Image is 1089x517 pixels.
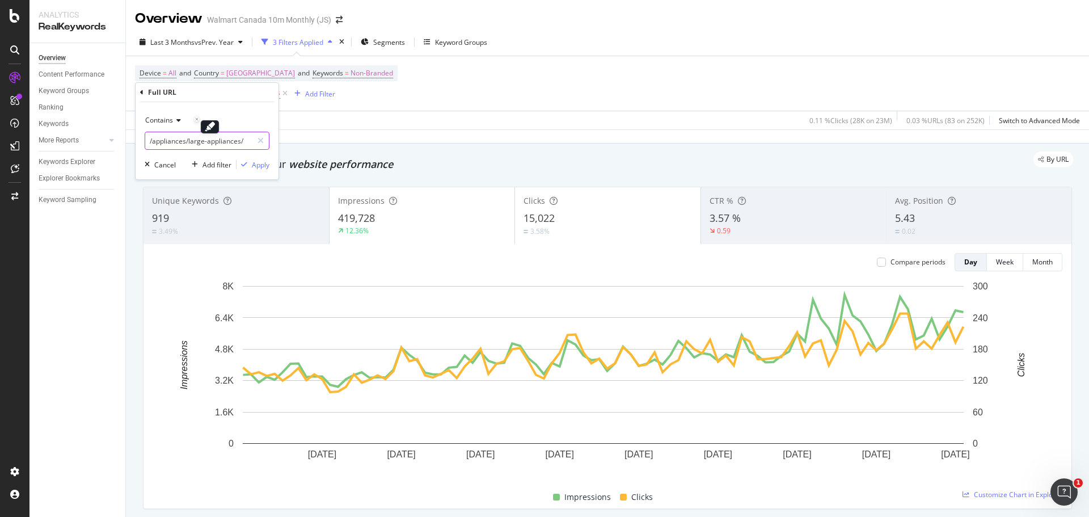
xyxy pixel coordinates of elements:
iframe: Intercom live chat [1050,478,1078,506]
div: Content Performance [39,69,104,81]
text: 6.4K [215,313,234,322]
div: Compare periods [890,257,946,267]
span: 419,728 [338,211,375,225]
button: Last 3 MonthsvsPrev. Year [135,33,247,51]
a: Explorer Bookmarks [39,173,117,184]
div: 0.11 % Clicks ( 28K on 23M ) [809,116,892,125]
span: Last 3 Months [150,37,195,47]
div: 3.49% [159,226,178,236]
img: Equal [895,230,900,233]
button: Apply [237,159,269,170]
text: 0 [973,439,978,448]
div: Ranking [39,102,64,114]
text: Impressions [179,341,189,389]
button: Cancel [140,159,176,170]
text: [DATE] [941,449,969,459]
div: Explorer Bookmarks [39,173,100,184]
button: Segments [356,33,410,51]
div: Week [996,257,1014,267]
div: 0.02 [902,226,915,236]
text: 3.2K [215,376,234,385]
div: Month [1032,257,1053,267]
div: Keyword Groups [39,85,89,97]
button: Keyword Groups [419,33,492,51]
span: Non-Branded [351,65,393,81]
div: Walmart Canada 10m Monthly (JS) [207,14,331,26]
a: Customize Chart in Explorer [963,490,1062,499]
text: [DATE] [466,449,495,459]
div: Analytics [39,9,116,20]
text: [DATE] [704,449,732,459]
div: Keywords Explorer [39,156,95,168]
text: [DATE] [387,449,415,459]
button: Week [987,253,1023,271]
text: 180 [973,344,988,354]
a: Overview [39,52,117,64]
div: arrow-right-arrow-left [336,16,343,24]
div: Overview [135,9,202,28]
svg: A chart. [153,280,1054,477]
a: Keyword Sampling [39,194,117,206]
a: More Reports [39,134,106,146]
text: [DATE] [862,449,890,459]
text: 300 [973,281,988,291]
text: 0 [229,439,234,448]
div: times [337,36,347,48]
div: 0.59 [717,226,731,236]
div: Full URL [148,87,176,97]
span: 1 [1074,478,1083,487]
span: vs Prev. Year [195,37,234,47]
text: 60 [973,407,983,417]
span: Customize Chart in Explorer [974,490,1062,499]
span: Device [140,68,161,78]
button: Switch to Advanced Mode [994,111,1080,129]
img: Equal [524,230,528,233]
text: 4.8K [215,344,234,354]
span: Country [194,68,219,78]
div: Keywords [39,118,69,130]
div: More Reports [39,134,79,146]
span: Clicks [524,195,545,206]
span: All [168,65,176,81]
span: Contains [145,115,173,125]
div: Switch to Advanced Mode [999,116,1080,125]
text: Clicks [1016,353,1026,377]
button: Add Filter [290,87,335,100]
a: Ranking [39,102,117,114]
div: Add Filter [305,89,335,99]
img: Equal [152,230,157,233]
span: 919 [152,211,169,225]
span: 5.43 [895,211,915,225]
a: Keywords [39,118,117,130]
text: [DATE] [624,449,653,459]
text: [DATE] [308,449,336,459]
button: Add filter [187,159,231,170]
text: [DATE] [783,449,811,459]
span: CTR % [710,195,733,206]
span: and [298,68,310,78]
a: Keywords Explorer [39,156,117,168]
text: 1.6K [215,407,234,417]
text: 120 [973,376,988,385]
div: Day [964,257,977,267]
span: Impressions [564,490,611,504]
span: Keywords [313,68,343,78]
div: 3.58% [530,226,550,236]
button: Day [955,253,987,271]
text: [DATE] [546,449,574,459]
div: 0.03 % URLs ( 83 on 252K ) [906,116,985,125]
span: Avg. Position [895,195,943,206]
div: Overview [39,52,66,64]
div: Add filter [202,160,231,170]
span: = [221,68,225,78]
span: 15,022 [524,211,555,225]
a: Keyword Groups [39,85,117,97]
div: legacy label [1033,152,1073,167]
div: 12.36% [345,226,369,236]
span: By URL [1046,156,1069,163]
text: 240 [973,313,988,322]
div: Keyword Sampling [39,194,96,206]
span: and [179,68,191,78]
button: 3 Filters Applied [257,33,337,51]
